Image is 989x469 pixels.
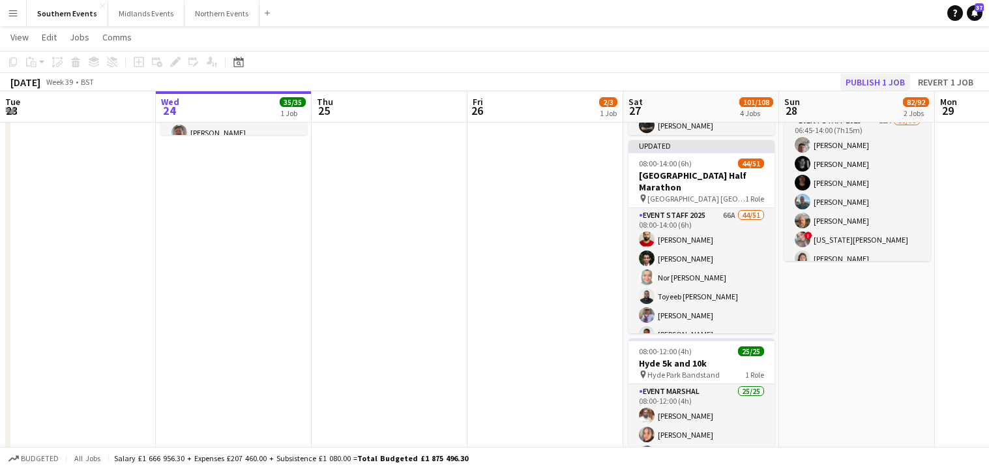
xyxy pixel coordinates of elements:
a: Comms [97,29,137,46]
button: Midlands Events [108,1,185,26]
div: 1 Job [280,108,305,118]
span: Jobs [70,31,89,43]
span: Hyde Park Bandstand [647,370,720,380]
span: 08:00-12:00 (4h) [639,346,692,356]
span: Budgeted [21,454,59,463]
div: [DATE] [10,76,40,89]
span: Sun [784,96,800,108]
app-job-card: 06:45-14:00 (7h15m)80/90Swindon Half Marathon [PERSON_NAME] Water Main Car Park1 RoleEvent Staff ... [784,68,930,261]
button: Budgeted [7,451,61,466]
div: Updated [628,140,775,151]
span: View [10,31,29,43]
a: 37 [967,5,982,21]
span: Total Budgeted £1 875 496.30 [357,453,468,463]
a: Jobs [65,29,95,46]
a: Edit [37,29,62,46]
span: 101/108 [739,97,773,107]
div: Salary £1 666 956.30 + Expenses £207 460.00 + Subsistence £1 080.00 = [114,453,468,463]
span: 08:00-14:00 (6h) [639,159,692,168]
span: Wed [161,96,179,108]
span: 26 [471,103,483,118]
span: 1 Role [745,194,764,204]
span: 37 [975,3,984,12]
button: Publish 1 job [840,74,910,91]
span: 27 [627,103,643,118]
span: 29 [938,103,957,118]
span: Thu [317,96,333,108]
span: 25/25 [738,346,764,356]
div: 2 Jobs [904,108,928,118]
span: 28 [782,103,800,118]
button: Revert 1 job [913,74,979,91]
span: Week 39 [43,77,76,87]
span: 1 Role [745,370,764,380]
span: 82/92 [903,97,929,107]
h3: [GEOGRAPHIC_DATA] Half Marathon [628,170,775,193]
div: BST [81,77,94,87]
span: Tue [5,96,20,108]
span: Fri [473,96,483,108]
span: 25 [315,103,333,118]
span: Comms [102,31,132,43]
a: View [5,29,34,46]
span: 23 [3,103,20,118]
span: Sat [628,96,643,108]
span: ! [804,232,812,239]
div: 1 Job [600,108,617,118]
button: Southern Events [27,1,108,26]
h3: Hyde 5k and 10k [628,357,775,369]
span: 44/51 [738,159,764,168]
span: 2/3 [599,97,617,107]
button: Northern Events [185,1,259,26]
span: Mon [940,96,957,108]
div: 4 Jobs [740,108,773,118]
span: Edit [42,31,57,43]
span: [GEOGRAPHIC_DATA] [GEOGRAPHIC_DATA] [647,194,745,204]
span: All jobs [72,453,103,463]
app-job-card: Updated08:00-14:00 (6h)44/51[GEOGRAPHIC_DATA] Half Marathon [GEOGRAPHIC_DATA] [GEOGRAPHIC_DATA]1 ... [628,140,775,333]
span: 24 [159,103,179,118]
span: 35/35 [280,97,306,107]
